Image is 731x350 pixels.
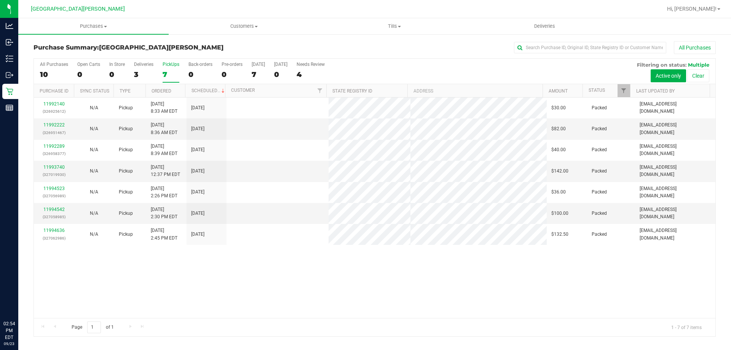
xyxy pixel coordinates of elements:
[640,164,711,178] span: [EMAIL_ADDRESS][DOMAIN_NAME]
[119,231,133,238] span: Pickup
[637,62,686,68] span: Filtering on status:
[551,125,566,133] span: $82.00
[90,125,98,133] button: N/A
[8,289,30,312] iframe: Resource center
[169,18,319,34] a: Customers
[90,146,98,153] button: N/A
[231,88,255,93] a: Customer
[640,185,711,200] span: [EMAIL_ADDRESS][DOMAIN_NAME]
[38,192,69,200] p: (327056989)
[191,231,204,238] span: [DATE]
[551,189,566,196] span: $36.00
[151,121,177,136] span: [DATE] 8:36 AM EDT
[80,88,109,94] a: Sync Status
[38,129,69,136] p: (326951467)
[618,84,630,97] a: Filter
[407,84,543,97] th: Address
[151,164,180,178] span: [DATE] 12:37 PM EDT
[549,88,568,94] a: Amount
[191,189,204,196] span: [DATE]
[222,70,243,79] div: 0
[274,62,287,67] div: [DATE]
[551,210,568,217] span: $100.00
[87,321,101,333] input: 1
[43,186,65,191] a: 11994523
[169,23,319,30] span: Customers
[191,125,204,133] span: [DATE]
[514,42,666,53] input: Search Purchase ID, Original ID, State Registry ID or Customer Name...
[191,104,204,112] span: [DATE]
[40,70,68,79] div: 10
[151,101,177,115] span: [DATE] 8:33 AM EDT
[191,168,204,175] span: [DATE]
[90,105,98,110] span: Not Applicable
[6,38,13,46] inline-svg: Inbound
[6,55,13,62] inline-svg: Inventory
[151,185,177,200] span: [DATE] 2:26 PM EDT
[43,144,65,149] a: 11992289
[119,210,133,217] span: Pickup
[688,62,709,68] span: Multiple
[119,125,133,133] span: Pickup
[43,101,65,107] a: 11992140
[191,146,204,153] span: [DATE]
[319,23,469,30] span: Tills
[640,121,711,136] span: [EMAIL_ADDRESS][DOMAIN_NAME]
[38,235,69,242] p: (327062986)
[65,321,120,333] span: Page of 1
[90,168,98,174] span: Not Applicable
[119,104,133,112] span: Pickup
[38,150,69,157] p: (326958377)
[18,18,169,34] a: Purchases
[592,104,607,112] span: Packed
[40,88,69,94] a: Purchase ID
[90,189,98,195] span: Not Applicable
[551,231,568,238] span: $132.50
[274,70,287,79] div: 0
[90,211,98,216] span: Not Applicable
[119,189,133,196] span: Pickup
[77,70,100,79] div: 0
[151,143,177,157] span: [DATE] 8:39 AM EDT
[38,108,69,115] p: (326925612)
[297,62,325,67] div: Needs Review
[551,168,568,175] span: $142.00
[6,88,13,95] inline-svg: Retail
[222,62,243,67] div: Pre-orders
[640,143,711,157] span: [EMAIL_ADDRESS][DOMAIN_NAME]
[31,6,125,12] span: [GEOGRAPHIC_DATA][PERSON_NAME]
[90,168,98,175] button: N/A
[151,206,177,221] span: [DATE] 2:30 PM EDT
[43,122,65,128] a: 11992222
[636,88,675,94] a: Last Updated By
[640,206,711,221] span: [EMAIL_ADDRESS][DOMAIN_NAME]
[38,213,69,221] p: (327058985)
[151,227,177,241] span: [DATE] 2:45 PM EDT
[38,171,69,178] p: (327019930)
[6,22,13,30] inline-svg: Analytics
[90,147,98,152] span: Not Applicable
[43,165,65,170] a: 11993740
[592,210,607,217] span: Packed
[163,70,179,79] div: 7
[152,88,171,94] a: Ordered
[43,228,65,233] a: 11994636
[314,84,326,97] a: Filter
[665,321,708,333] span: 1 - 7 of 7 items
[109,62,125,67] div: In Store
[640,101,711,115] span: [EMAIL_ADDRESS][DOMAIN_NAME]
[252,70,265,79] div: 7
[163,62,179,67] div: PickUps
[40,62,68,67] div: All Purchases
[3,341,15,347] p: 09/23
[90,126,98,131] span: Not Applicable
[90,210,98,217] button: N/A
[551,104,566,112] span: $30.00
[90,232,98,237] span: Not Applicable
[90,104,98,112] button: N/A
[120,88,131,94] a: Type
[592,146,607,153] span: Packed
[188,62,212,67] div: Back-orders
[592,231,607,238] span: Packed
[592,189,607,196] span: Packed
